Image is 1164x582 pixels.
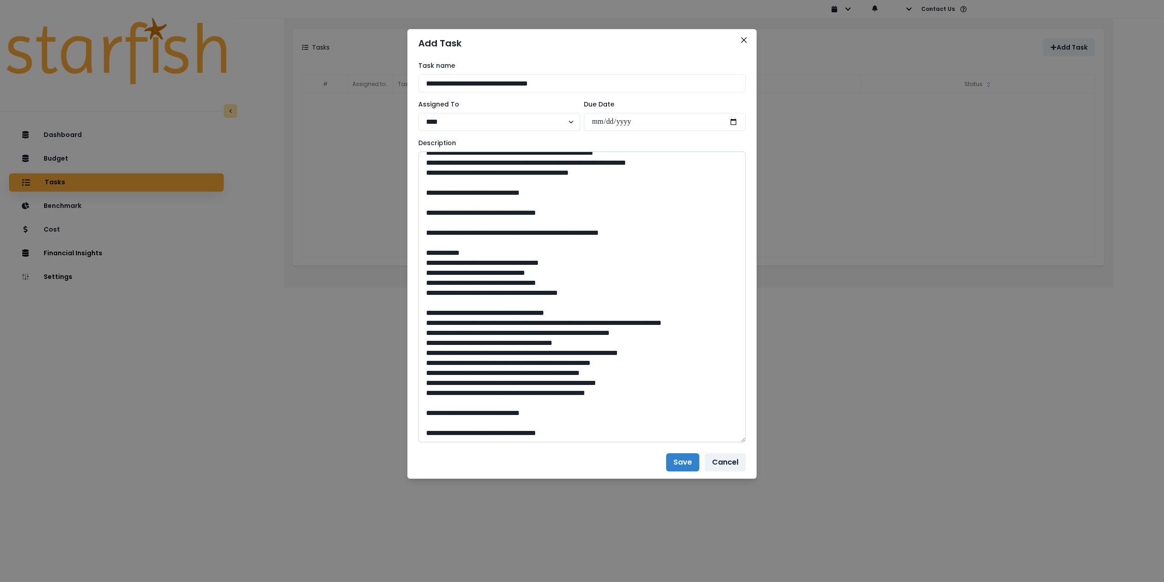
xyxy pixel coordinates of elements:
[584,100,740,109] label: Due Date
[418,100,575,109] label: Assigned To
[418,138,740,148] label: Description
[666,453,699,471] button: Save
[705,453,746,471] button: Cancel
[407,29,757,57] header: Add Task
[737,33,751,47] button: Close
[418,61,740,71] label: Task name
